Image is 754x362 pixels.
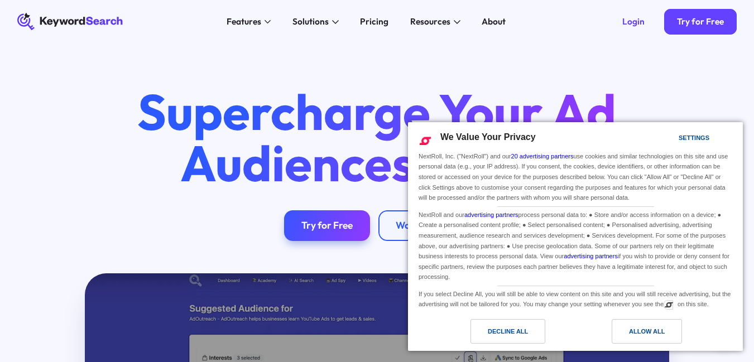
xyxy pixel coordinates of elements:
div: Decline All [488,325,528,337]
a: 20 advertising partners [511,153,574,160]
div: Watch Demo [396,220,453,232]
a: Pricing [354,13,395,30]
a: Try for Free [284,210,370,240]
div: Settings [679,132,709,144]
div: Try for Free [301,220,353,232]
div: Solutions [292,15,329,28]
a: advertising partners [564,253,618,259]
div: NextRoll and our process personal data to: ● Store and/or access information on a device; ● Creat... [416,207,734,283]
div: Login [622,16,645,27]
div: If you select Decline All, you will still be able to view content on this site and you will still... [416,286,734,311]
div: Try for Free [677,16,724,27]
div: NextRoll, Inc. ("NextRoll") and our use cookies and similar technologies on this site and use per... [416,150,734,204]
div: About [482,15,506,28]
a: Settings [659,129,686,149]
span: We Value Your Privacy [440,132,536,142]
div: Resources [410,15,450,28]
div: Features [227,15,261,28]
a: Allow All [575,319,736,349]
a: About [476,13,512,30]
div: Allow All [629,325,665,337]
a: Try for Free [664,9,737,35]
h1: Supercharge Your Ad Audiences [117,86,636,189]
a: Login [609,9,657,35]
div: Pricing [360,15,388,28]
a: advertising partners [464,211,518,218]
a: Decline All [415,319,575,349]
